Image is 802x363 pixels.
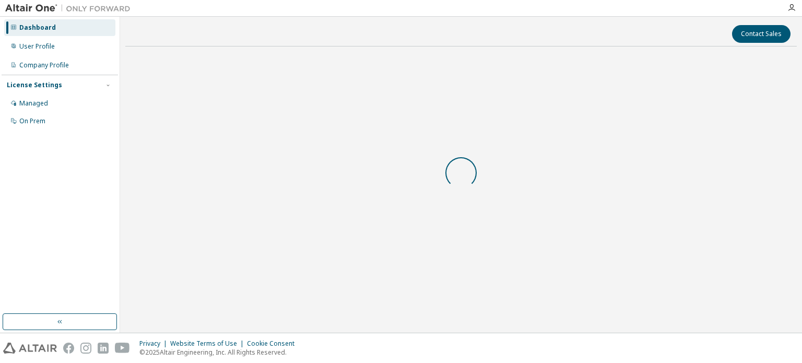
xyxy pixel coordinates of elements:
[247,339,301,348] div: Cookie Consent
[19,61,69,69] div: Company Profile
[98,343,109,354] img: linkedin.svg
[139,339,170,348] div: Privacy
[5,3,136,14] img: Altair One
[732,25,791,43] button: Contact Sales
[19,117,45,125] div: On Prem
[139,348,301,357] p: © 2025 Altair Engineering, Inc. All Rights Reserved.
[80,343,91,354] img: instagram.svg
[19,24,56,32] div: Dashboard
[19,42,55,51] div: User Profile
[63,343,74,354] img: facebook.svg
[115,343,130,354] img: youtube.svg
[170,339,247,348] div: Website Terms of Use
[19,99,48,108] div: Managed
[7,81,62,89] div: License Settings
[3,343,57,354] img: altair_logo.svg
